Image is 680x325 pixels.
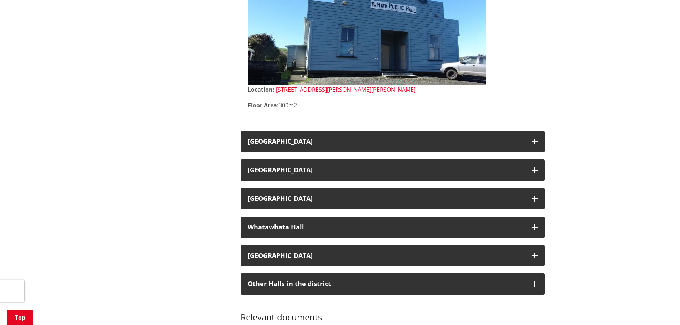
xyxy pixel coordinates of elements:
strong: Floor Area: [248,101,279,109]
h3: [GEOGRAPHIC_DATA] [248,167,525,174]
h3: Relevant documents [241,302,545,323]
h3: [GEOGRAPHIC_DATA] [248,138,525,145]
strong: Location: [248,86,274,93]
button: Other Halls in the district [241,273,545,295]
button: [GEOGRAPHIC_DATA] [241,159,545,181]
h3: [GEOGRAPHIC_DATA] [248,252,525,259]
a: [STREET_ADDRESS][PERSON_NAME][PERSON_NAME] [276,86,415,93]
button: [GEOGRAPHIC_DATA] [241,131,545,152]
button: Whatawhata Hall [241,217,545,238]
iframe: Messenger Launcher [647,295,673,321]
a: Top [7,310,33,325]
p: 300m2 [248,101,538,110]
button: [GEOGRAPHIC_DATA] [241,188,545,209]
h3: Other Halls in the district [248,280,525,288]
div: Whatawhata Hall [248,224,525,231]
button: [GEOGRAPHIC_DATA] [241,245,545,266]
h3: [GEOGRAPHIC_DATA] [248,195,525,202]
